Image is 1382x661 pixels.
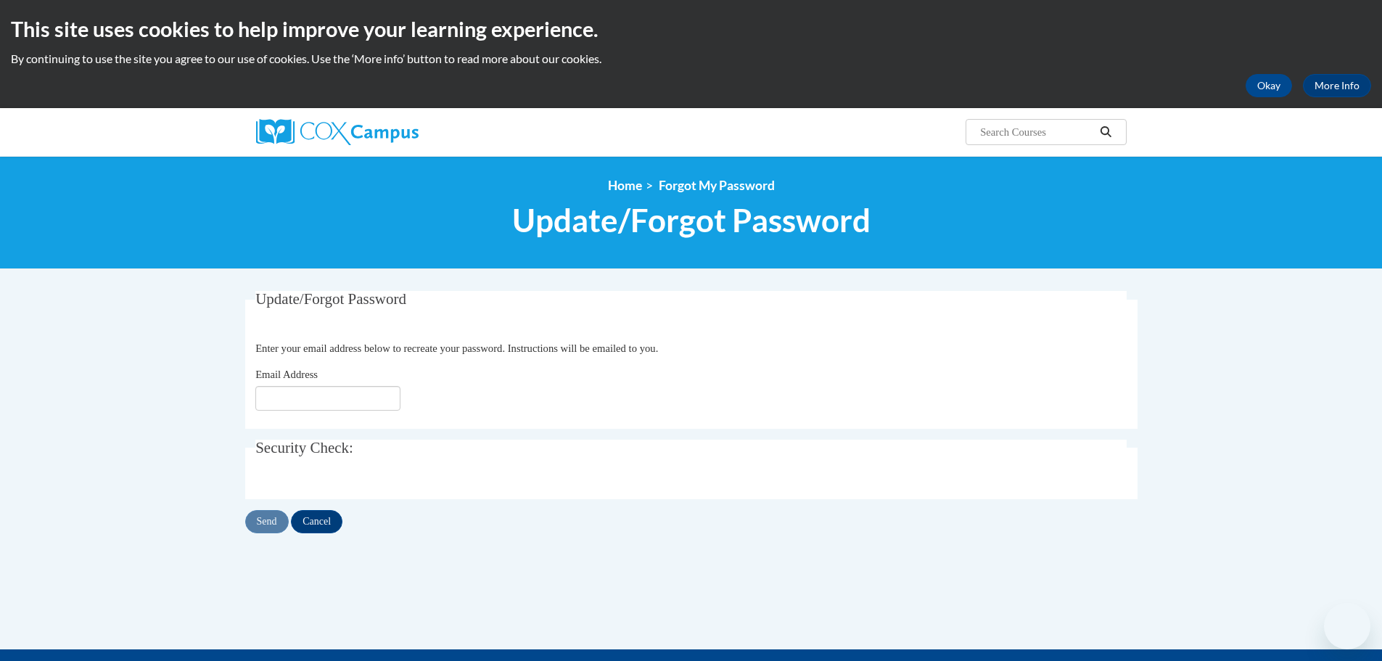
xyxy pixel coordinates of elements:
button: Search [1095,123,1116,141]
a: Cox Campus [256,119,532,145]
a: More Info [1303,74,1371,97]
img: Cox Campus [256,119,419,145]
input: Email [255,386,400,411]
iframe: Button to launch messaging window [1324,603,1370,649]
input: Search Courses [979,123,1095,141]
span: Email Address [255,369,318,380]
span: Update/Forgot Password [512,201,871,239]
span: Security Check: [255,439,353,456]
h2: This site uses cookies to help improve your learning experience. [11,15,1371,44]
span: Forgot My Password [659,178,775,193]
button: Okay [1246,74,1292,97]
p: By continuing to use the site you agree to our use of cookies. Use the ‘More info’ button to read... [11,51,1371,67]
a: Home [608,178,642,193]
span: Update/Forgot Password [255,290,406,308]
span: Enter your email address below to recreate your password. Instructions will be emailed to you. [255,342,658,354]
input: Cancel [291,510,342,533]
